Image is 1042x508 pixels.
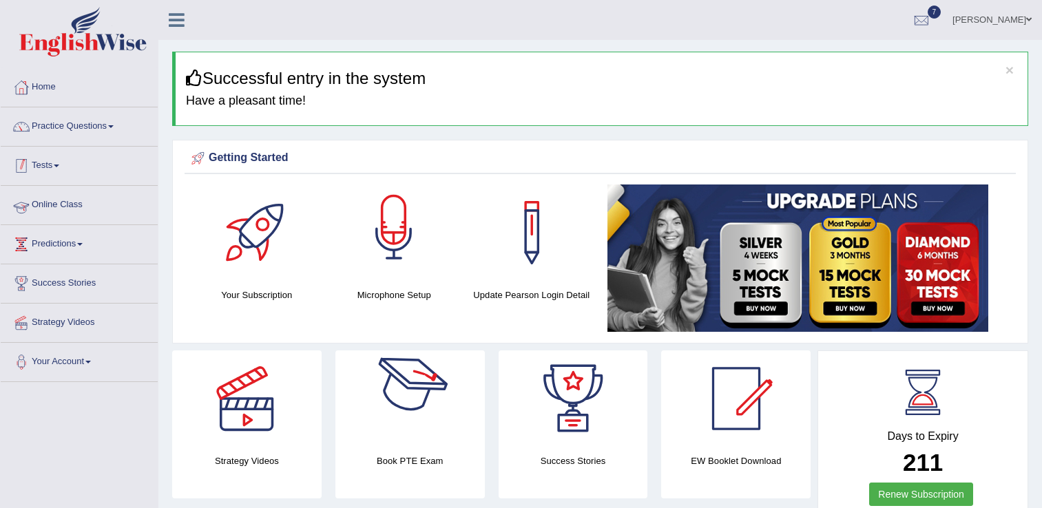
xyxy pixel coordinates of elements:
[186,94,1017,108] h4: Have a pleasant time!
[499,454,648,468] h4: Success Stories
[833,430,1012,443] h4: Days to Expiry
[1,68,158,103] a: Home
[661,454,811,468] h4: EW Booklet Download
[188,148,1012,169] div: Getting Started
[903,449,943,476] b: 211
[1,147,158,181] a: Tests
[1005,63,1014,77] button: ×
[607,184,988,332] img: small5.jpg
[186,70,1017,87] h3: Successful entry in the system
[869,483,973,506] a: Renew Subscription
[1,304,158,338] a: Strategy Videos
[333,288,457,302] h4: Microphone Setup
[1,225,158,260] a: Predictions
[1,186,158,220] a: Online Class
[195,288,319,302] h4: Your Subscription
[1,264,158,299] a: Success Stories
[335,454,485,468] h4: Book PTE Exam
[470,288,594,302] h4: Update Pearson Login Detail
[172,454,322,468] h4: Strategy Videos
[1,343,158,377] a: Your Account
[1,107,158,142] a: Practice Questions
[928,6,941,19] span: 7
